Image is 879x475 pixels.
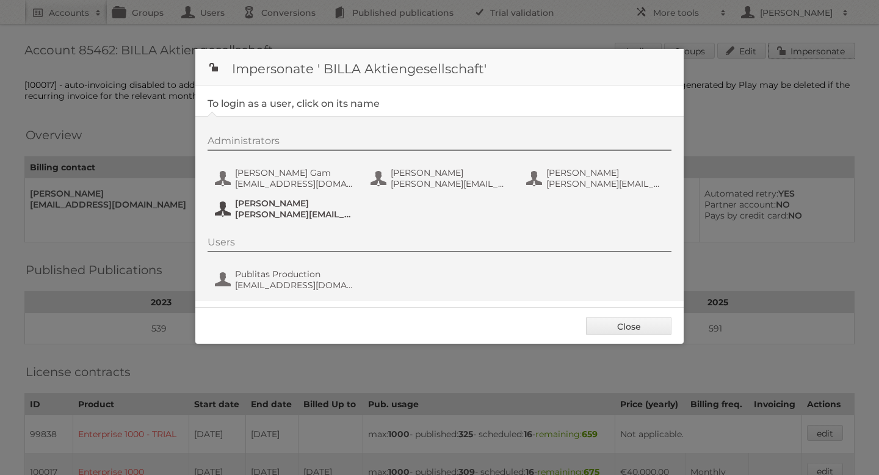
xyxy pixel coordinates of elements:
span: [PERSON_NAME][EMAIL_ADDRESS][DOMAIN_NAME] [391,178,509,189]
span: [PERSON_NAME] [391,167,509,178]
a: Close [586,317,671,335]
h1: Impersonate ' BILLA Aktiengesellschaft' [195,49,684,85]
span: [PERSON_NAME] [235,198,353,209]
span: [PERSON_NAME][EMAIL_ADDRESS][DOMAIN_NAME] [235,209,353,220]
span: Publitas Production [235,269,353,280]
legend: To login as a user, click on its name [208,98,380,109]
span: [PERSON_NAME] [546,167,665,178]
div: Administrators [208,135,671,151]
span: [EMAIL_ADDRESS][DOMAIN_NAME] [235,178,353,189]
span: [EMAIL_ADDRESS][DOMAIN_NAME] [235,280,353,291]
span: [PERSON_NAME] Gam [235,167,353,178]
div: Users [208,236,671,252]
button: [PERSON_NAME] Gam [EMAIL_ADDRESS][DOMAIN_NAME] [214,166,357,190]
button: [PERSON_NAME] [PERSON_NAME][EMAIL_ADDRESS][DOMAIN_NAME] [369,166,513,190]
button: [PERSON_NAME] [PERSON_NAME][EMAIL_ADDRESS][DOMAIN_NAME] [214,197,357,221]
button: Publitas Production [EMAIL_ADDRESS][DOMAIN_NAME] [214,267,357,292]
span: [PERSON_NAME][EMAIL_ADDRESS][DOMAIN_NAME] [546,178,665,189]
button: [PERSON_NAME] [PERSON_NAME][EMAIL_ADDRESS][DOMAIN_NAME] [525,166,668,190]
